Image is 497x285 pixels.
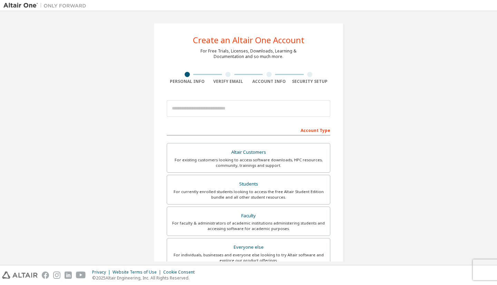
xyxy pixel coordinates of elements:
[65,272,72,279] img: linkedin.svg
[163,269,199,275] div: Cookie Consent
[290,79,331,84] div: Security Setup
[171,252,326,263] div: For individuals, businesses and everyone else looking to try Altair software and explore our prod...
[248,79,290,84] div: Account Info
[171,211,326,221] div: Faculty
[92,275,199,281] p: © 2025 Altair Engineering, Inc. All Rights Reserved.
[167,79,208,84] div: Personal Info
[3,2,90,9] img: Altair One
[42,272,49,279] img: facebook.svg
[53,272,60,279] img: instagram.svg
[171,148,326,157] div: Altair Customers
[92,269,113,275] div: Privacy
[193,36,304,44] div: Create an Altair One Account
[171,220,326,231] div: For faculty & administrators of academic institutions administering students and accessing softwa...
[113,269,163,275] div: Website Terms of Use
[171,179,326,189] div: Students
[171,189,326,200] div: For currently enrolled students looking to access the free Altair Student Edition bundle and all ...
[171,157,326,168] div: For existing customers looking to access software downloads, HPC resources, community, trainings ...
[167,124,330,135] div: Account Type
[76,272,86,279] img: youtube.svg
[208,79,249,84] div: Verify Email
[171,243,326,252] div: Everyone else
[2,272,38,279] img: altair_logo.svg
[201,48,296,59] div: For Free Trials, Licenses, Downloads, Learning & Documentation and so much more.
